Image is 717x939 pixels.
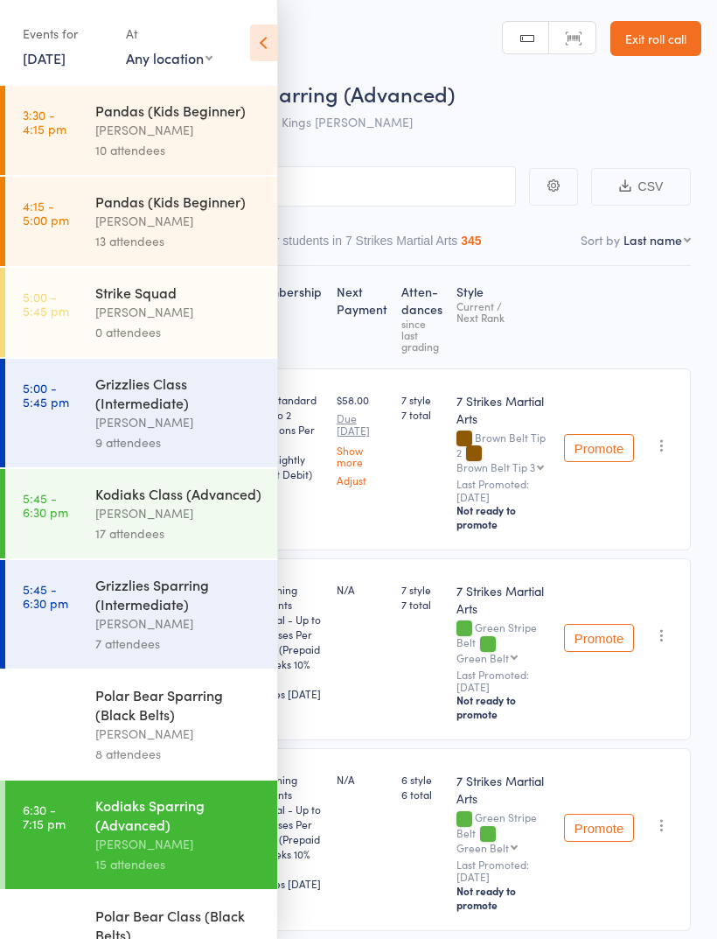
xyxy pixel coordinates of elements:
div: [PERSON_NAME] [95,120,262,140]
time: 5:00 - 5:45 pm [23,381,69,409]
div: Kodiaks Sparring (Advanced) [95,795,262,834]
a: Adjust [337,474,387,486]
button: Promote [564,814,634,842]
div: Last name [623,231,682,249]
label: Sort by [581,231,620,249]
div: Expires [DATE] [250,876,323,891]
a: 5:45 -6:30 pmKodiaks Class (Advanced)[PERSON_NAME]17 attendees [5,469,277,558]
a: 5:45 -6:30 pmGrizzlies Sparring (Intermediate)[PERSON_NAME]7 attendees [5,560,277,669]
div: Membership [243,274,330,361]
div: 7 Strikes Martial Arts [456,392,550,427]
span: 6 total [401,787,442,802]
div: Expires [DATE] [250,686,323,701]
div: [PERSON_NAME] [95,613,262,634]
a: 6:30 -7:15 pmPolar Bear Sparring (Black Belts)[PERSON_NAME]8 attendees [5,670,277,779]
div: since last grading [401,318,442,352]
div: Green Stripe Belt [456,811,550,852]
div: [PERSON_NAME] [95,211,262,231]
div: 0 attendees [95,322,262,342]
span: 7 total [401,407,442,422]
div: 345 [461,234,481,248]
div: [PERSON_NAME] [95,503,262,523]
div: 13 attendees [95,231,262,251]
time: 6:30 - 7:15 pm [23,802,66,830]
div: Pandas (Kids Beginner) [95,192,262,211]
time: 5:45 - 6:30 pm [23,491,68,519]
div: [PERSON_NAME] [95,834,262,854]
div: N/A [337,582,387,597]
div: Strike Squad [95,283,262,302]
a: 5:00 -5:45 pmGrizzlies Class (Intermediate)[PERSON_NAME]9 attendees [5,359,277,467]
small: Last Promoted: [DATE] [456,669,550,694]
div: 17 attendees [95,523,262,543]
div: 7 Strikes Martial Arts [456,582,550,617]
div: Any location [126,48,212,67]
div: Green Stripe Belt [456,621,550,662]
div: [PERSON_NAME] [95,412,262,432]
a: 3:30 -4:15 pmPandas (Kids Beginner)[PERSON_NAME]10 attendees [5,86,277,175]
button: Promote [564,434,634,462]
div: At [126,19,212,48]
span: 7 style [401,582,442,597]
a: Exit roll call [610,21,701,56]
a: Show more [337,445,387,467]
div: Next Payment [330,274,394,361]
div: Not ready to promote [456,503,550,531]
a: [DATE] [23,48,66,67]
div: Events for [23,19,108,48]
div: Polar Bear Sparring (Black Belts) [95,685,262,724]
div: 8 attendees [95,744,262,764]
a: 4:15 -5:00 pmPandas (Kids Beginner)[PERSON_NAME]13 attendees [5,177,277,266]
div: Brown Belt Tip 3 [456,461,535,473]
time: 6:30 - 7:15 pm [23,692,66,720]
div: Returning Students Special - Up to 2 Classes Per Week (Prepaid 12 weeks 10% off) [250,772,323,891]
div: Current / Next Rank [456,300,550,323]
div: Green Belt [456,652,509,663]
div: 9 attendees [95,432,262,452]
div: Kodiaks Class (Advanced) [95,484,262,503]
small: Last Promoted: [DATE] [456,478,550,503]
div: Green Belt [456,842,509,853]
button: CSV [591,168,691,206]
small: Due [DATE] [337,412,387,438]
div: $58.00 [337,392,387,486]
time: 4:15 - 5:00 pm [23,199,69,227]
div: Atten­dances [394,274,449,361]
div: 7 attendees [95,634,262,654]
div: Kids Standard / Up to 2 Locations Per Week (Fortnightly Direct Debit) [250,392,323,481]
span: 7 style [401,392,442,407]
button: Other students in 7 Strikes Martial Arts345 [248,225,481,265]
div: Brown Belt Tip 2 [456,431,550,473]
div: [PERSON_NAME] [95,302,262,322]
time: 5:45 - 6:30 pm [23,582,68,610]
span: 7 total [401,597,442,612]
span: Kings [PERSON_NAME] [282,113,413,130]
div: N/A [337,772,387,787]
a: 6:30 -7:15 pmKodiaks Sparring (Advanced)[PERSON_NAME]15 attendees [5,781,277,889]
small: Last Promoted: [DATE] [456,858,550,884]
div: 10 attendees [95,140,262,160]
div: Not ready to promote [456,884,550,912]
div: 7 Strikes Martial Arts [456,772,550,807]
div: Style [449,274,557,361]
time: 3:30 - 4:15 pm [23,108,66,136]
div: Grizzlies Class (Intermediate) [95,374,262,412]
span: Kodiaks Sparring (Advanced) [173,79,455,108]
time: 5:00 - 5:45 pm [23,290,69,318]
div: Grizzlies Sparring (Intermediate) [95,575,262,613]
div: 15 attendees [95,854,262,874]
div: Not ready to promote [456,693,550,721]
div: Returning Students Special - Up to 2 Classes Per Week (Prepaid 12 weeks 10% off) [250,582,323,701]
span: 6 style [401,772,442,787]
div: [PERSON_NAME] [95,724,262,744]
button: Promote [564,624,634,652]
a: 5:00 -5:45 pmStrike Squad[PERSON_NAME]0 attendees [5,268,277,357]
div: Pandas (Kids Beginner) [95,101,262,120]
